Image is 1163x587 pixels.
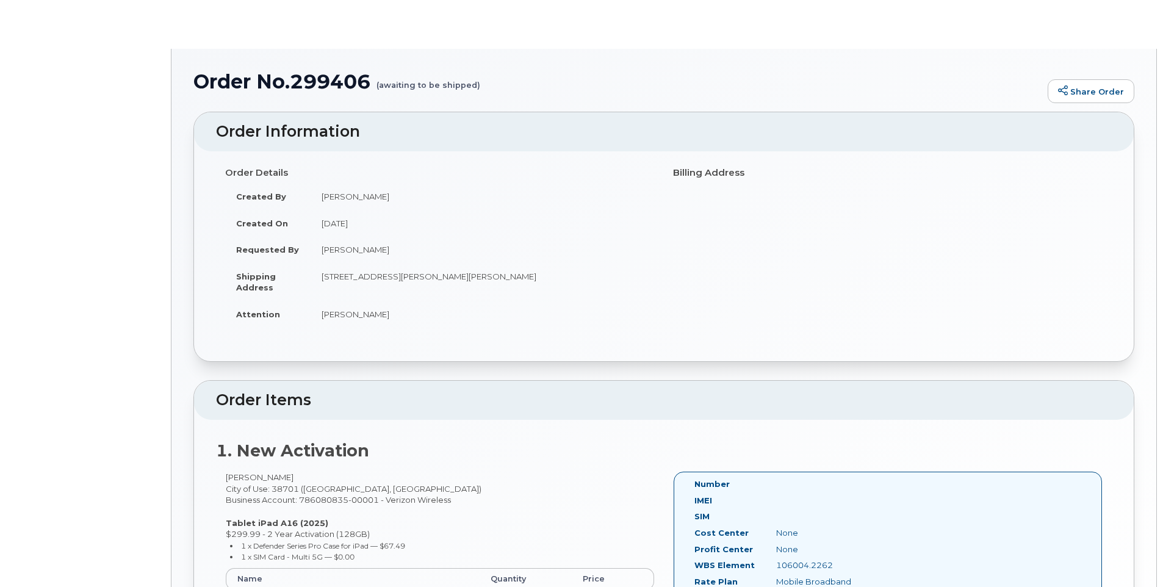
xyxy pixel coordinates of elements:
strong: Created By [236,192,286,201]
strong: 1. New Activation [216,441,369,461]
strong: Shipping Address [236,272,276,293]
div: None [767,544,882,555]
a: Share Order [1048,79,1134,104]
td: [STREET_ADDRESS][PERSON_NAME][PERSON_NAME] [311,263,655,301]
small: 1 x Defender Series Pro Case for iPad — $67.49 [241,541,405,550]
label: SIM [694,511,710,522]
strong: Requested By [236,245,299,254]
td: [PERSON_NAME] [311,183,655,210]
td: [PERSON_NAME] [311,301,655,328]
small: (awaiting to be shipped) [376,71,480,90]
div: None [767,527,882,539]
h1: Order No.299406 [193,71,1042,92]
label: Number [694,478,730,490]
h2: Order Information [216,123,1112,140]
strong: Created On [236,218,288,228]
h4: Order Details [225,168,655,178]
label: IMEI [694,495,712,506]
td: [DATE] [311,210,655,237]
h2: Order Items [216,392,1112,409]
label: WBS Element [694,560,755,571]
h4: Billing Address [673,168,1103,178]
div: 106004.2262 [767,560,882,571]
small: 1 x SIM Card - Multi 5G — $0.00 [241,552,355,561]
td: [PERSON_NAME] [311,236,655,263]
strong: Tablet iPad A16 (2025) [226,518,328,528]
label: Cost Center [694,527,749,539]
strong: Attention [236,309,280,319]
label: Profit Center [694,544,753,555]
